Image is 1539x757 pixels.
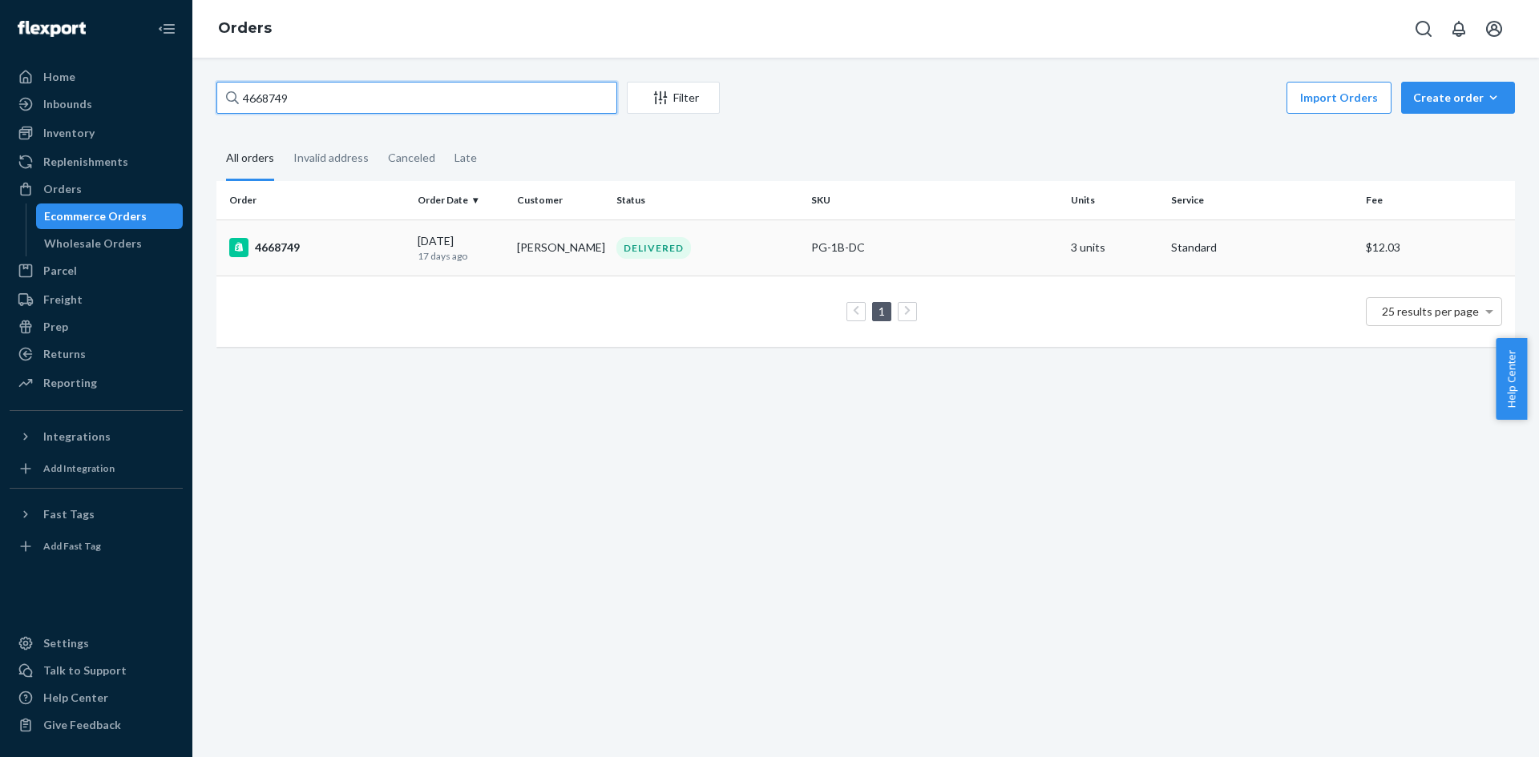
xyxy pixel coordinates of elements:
[454,137,477,179] div: Late
[1443,13,1475,45] button: Open notifications
[418,249,504,263] p: 17 days ago
[10,630,183,656] a: Settings
[875,304,888,318] a: Page 1 is your current page
[10,258,183,284] a: Parcel
[517,193,604,207] div: Customer
[218,19,272,37] a: Orders
[10,176,183,202] a: Orders
[43,506,95,522] div: Fast Tags
[10,712,183,738] button: Give Feedback
[10,341,183,367] a: Returns
[43,539,101,553] div: Add Fast Tag
[43,125,95,141] div: Inventory
[627,82,720,114] button: Filter
[43,69,75,85] div: Home
[1408,13,1440,45] button: Open Search Box
[1165,181,1359,219] th: Service
[43,292,83,308] div: Freight
[229,238,405,257] div: 4668749
[411,181,511,219] th: Order Date
[43,346,86,362] div: Returns
[1287,82,1392,114] button: Import Orders
[10,424,183,449] button: Integrations
[216,82,617,114] input: Search orders
[418,233,504,263] div: [DATE]
[628,90,719,106] div: Filter
[1401,82,1515,114] button: Create order
[811,240,1058,256] div: PG-1B-DC
[43,319,68,335] div: Prep
[18,21,86,37] img: Flexport logo
[10,456,183,481] a: Add Integration
[10,120,183,146] a: Inventory
[1496,338,1527,420] button: Help Center
[43,662,127,678] div: Talk to Support
[10,534,183,559] a: Add Fast Tag
[43,263,77,279] div: Parcel
[511,219,610,276] td: [PERSON_NAME]
[1064,219,1164,276] td: 3 units
[388,137,435,179] div: Canceled
[151,13,183,45] button: Close Navigation
[226,137,274,181] div: All orders
[44,236,142,252] div: Wholesale Orders
[43,461,115,475] div: Add Integration
[43,181,82,197] div: Orders
[10,685,183,711] a: Help Center
[1478,13,1510,45] button: Open account menu
[10,314,183,340] a: Prep
[1382,304,1479,318] span: 25 results per page
[10,149,183,175] a: Replenishments
[43,154,128,170] div: Replenishments
[1171,240,1353,256] p: Standard
[610,181,805,219] th: Status
[1359,181,1515,219] th: Fee
[293,137,369,179] div: Invalid address
[616,237,691,259] div: DELIVERED
[43,717,121,733] div: Give Feedback
[43,375,97,391] div: Reporting
[43,690,108,706] div: Help Center
[1359,219,1515,276] td: $12.03
[1413,90,1503,106] div: Create order
[805,181,1064,219] th: SKU
[43,635,89,651] div: Settings
[10,91,183,117] a: Inbounds
[10,287,183,312] a: Freight
[205,6,285,52] ol: breadcrumbs
[10,370,183,396] a: Reporting
[10,658,183,683] a: Talk to Support
[10,64,183,90] a: Home
[10,501,183,527] button: Fast Tags
[44,208,147,224] div: Ecommerce Orders
[1064,181,1164,219] th: Units
[36,203,184,229] a: Ecommerce Orders
[216,181,411,219] th: Order
[36,231,184,256] a: Wholesale Orders
[43,96,92,112] div: Inbounds
[43,429,111,445] div: Integrations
